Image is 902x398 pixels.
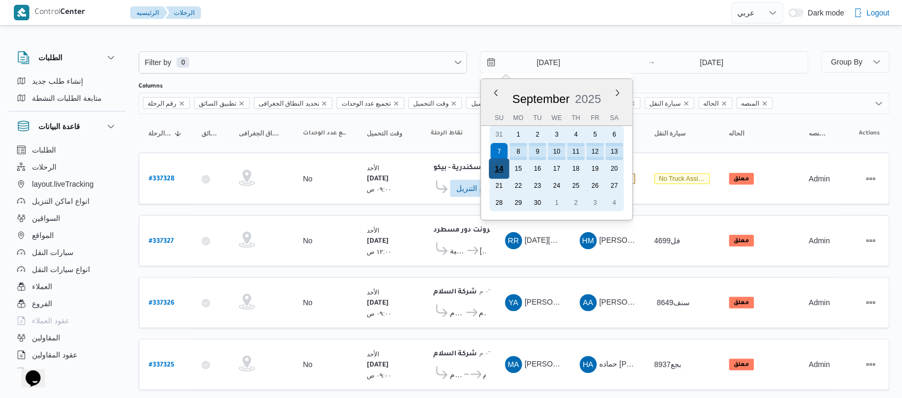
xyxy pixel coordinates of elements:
a: #337326 [149,296,174,310]
span: RR [508,232,519,249]
div: Su [490,110,508,125]
span: المواقع [32,229,54,242]
button: المقاولين [13,329,122,346]
button: Logout [849,2,893,23]
span: معلق [729,173,754,185]
small: ٠٩:٠٠ ص [367,372,391,379]
span: العملاء [32,280,52,293]
span: سيارة النقل [649,98,681,109]
button: عقود المقاولين [13,346,122,363]
span: تجميع عدد الوحدات [341,98,391,109]
div: day-19 [586,160,603,177]
span: قسم الحمام [450,306,464,319]
span: السواقين [32,212,60,225]
div: day-6 [606,126,623,143]
b: # 337325 [149,362,174,369]
div: day-24 [548,177,565,194]
span: فل4699 [654,236,680,245]
div: month-2025-09 [489,126,624,211]
b: [DATE] [367,362,389,369]
span: تطبيق السائق [199,98,236,109]
button: المواقع [13,227,122,244]
div: day-21 [490,177,508,194]
span: العميل [471,98,488,109]
b: # 337327 [149,238,174,245]
div: day-20 [606,160,623,177]
span: سيارة النقل [645,97,694,109]
div: day-3 [586,194,603,211]
div: No [303,298,312,307]
small: ٠٦:٠٧ م [479,288,500,294]
button: الفروع [13,295,122,312]
div: day-1 [510,126,527,143]
button: Open list of options [874,99,883,108]
span: كارفور الاسماعيلية [450,244,465,257]
button: الرحلات [165,6,201,19]
b: شركة السلام [433,351,477,358]
span: شركة السلام [483,368,486,381]
span: Admin [809,298,830,307]
input: Press the down key to enter a popover containing a calendar. Press the escape key to close the po... [480,52,601,73]
button: سيارة النقل [650,125,714,142]
div: Sa [606,110,623,125]
b: معلق [734,238,749,244]
button: متابعة الطلبات النشطة [13,90,122,107]
span: 8649سنف [657,298,690,307]
span: متابعة الطلبات النشطة [32,92,102,105]
span: سيارة النقل [654,129,686,138]
div: day-26 [586,177,603,194]
div: day-22 [510,177,527,194]
span: تحديد النطاق الجغرافى [254,97,333,109]
button: Actions [862,356,879,373]
div: → [648,59,655,66]
span: HM [582,232,593,249]
span: انواع سيارات النقل [32,263,90,276]
span: نقاط الرحلة [431,129,463,138]
span: HA [583,356,593,373]
div: day-7 [490,143,508,160]
span: تحديد النطاق الجغرافى [259,98,319,109]
a: #337325 [149,357,174,372]
span: رقم الرحلة; Sorted in descending order [148,129,172,138]
button: الحاله [724,125,794,142]
span: المنصه [736,97,772,109]
button: Group By [821,51,889,73]
button: عقود العملاء [13,312,122,329]
span: الحاله [698,97,732,109]
b: شركة السلام [433,289,477,296]
button: سيارات النقل [13,244,122,261]
div: Button. Open the year selector. 2025 is currently selected. [574,92,601,106]
a: #337328 [149,171,174,186]
div: day-3 [548,126,565,143]
span: تطبيق السائق [194,97,249,109]
span: No Truck Assigned [654,173,710,184]
small: ٠٩:٠٠ ص [367,310,391,317]
span: الحاله [729,129,744,138]
button: Filter by0 available filters [139,52,466,73]
span: الطلبات [32,144,56,156]
b: معلق [734,176,749,182]
button: إنشاء طلب جديد [13,73,122,90]
button: Next month [613,89,622,97]
div: Tu [529,110,546,125]
span: تحديد النطاق الجغرافى [239,129,284,138]
span: وقت التحميل [408,97,462,109]
span: layout.liveTracking [32,178,93,190]
span: عقود المقاولين [32,348,77,361]
div: day-10 [548,143,565,160]
small: ١٢:٠٠ ص [367,248,391,255]
div: Fr [586,110,603,125]
div: No [303,236,312,245]
div: Mo [510,110,527,125]
button: Remove تجميع عدد الوحدات from selection in this group [393,100,399,107]
span: حماده [PERSON_NAME] [599,360,681,368]
b: # 337328 [149,176,174,183]
button: Remove الحاله from selection in this group [721,100,727,107]
h3: الطلبات [38,51,62,64]
span: Logout [866,6,889,19]
b: [DATE] [367,238,389,245]
button: تحديد النطاق الجغرافى [235,125,288,142]
button: ادخل تفاصيل نقاط التنزيل [450,180,510,197]
span: تجميع عدد الوحدات [303,129,348,138]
